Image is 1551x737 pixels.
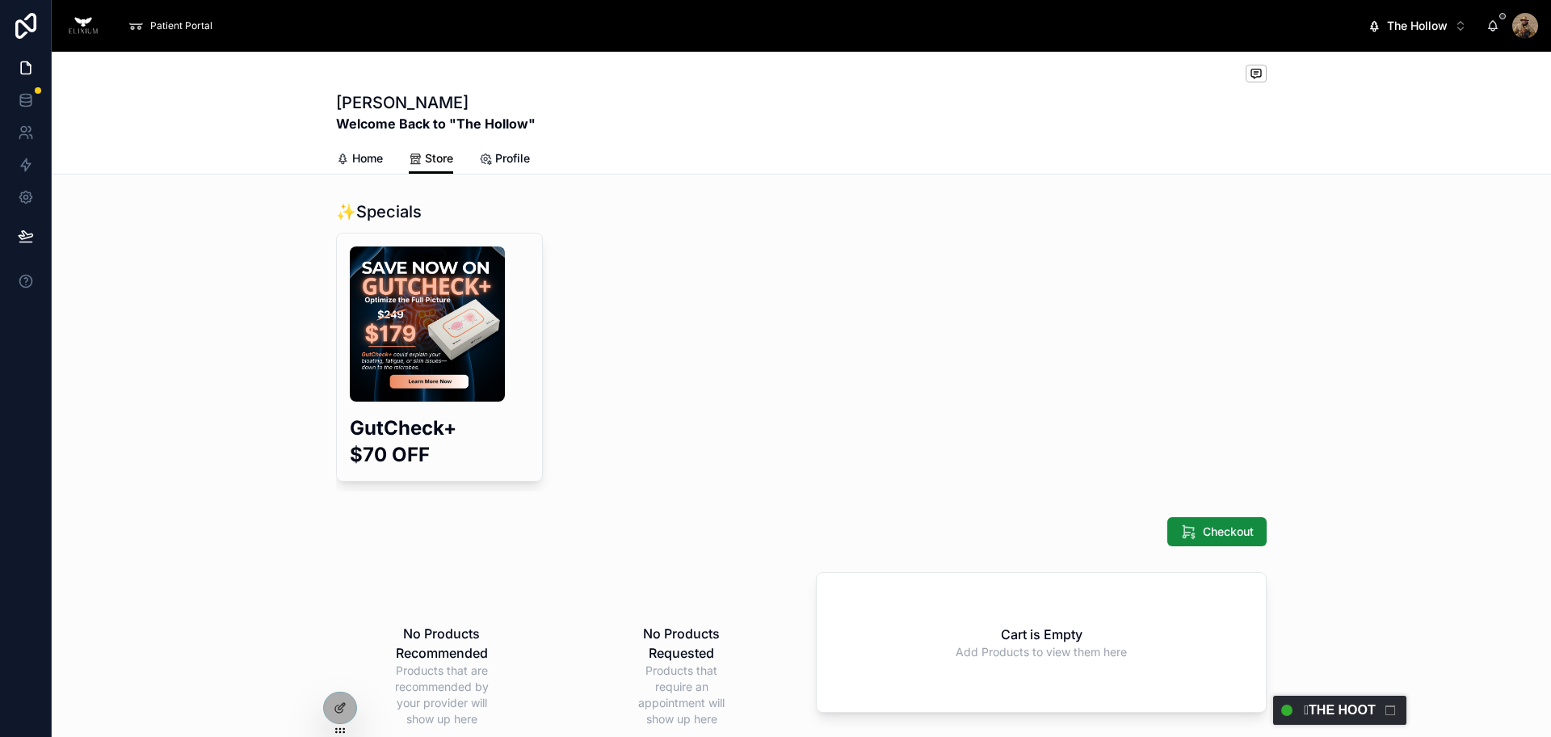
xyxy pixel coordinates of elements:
[336,114,536,133] strong: Welcome Back to "The Hollow"
[65,13,102,39] img: App logo
[388,663,495,727] span: Products that are recommended by your provider will show up here
[350,415,529,468] h2: GutCheck+ $70 OFF
[425,150,453,166] span: Store
[1355,11,1480,40] button: Select Button
[956,644,1127,660] span: Add Products to view them here
[495,150,530,166] span: Profile
[150,19,212,32] span: Patient Portal
[1167,517,1267,546] button: Checkout
[479,144,530,176] a: Profile
[123,11,224,40] a: Patient Portal
[352,150,383,166] span: Home
[1001,625,1082,644] h2: Cart is Empty
[336,200,422,223] h1: ✨Specials
[388,624,495,663] h2: No Products Recommended
[350,246,505,402] img: 2.png
[1203,524,1254,540] span: Checkout
[1387,18,1448,34] span: The Hollow
[409,144,453,175] a: Store
[336,91,536,114] h1: [PERSON_NAME]
[336,144,383,176] a: Home
[628,663,735,727] span: Products that require an appointment will show up here
[336,233,543,482] a: 2.pngGutCheck+ $70 OFF
[115,8,1355,44] div: scrollable content
[628,624,735,663] h2: No Products Requested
